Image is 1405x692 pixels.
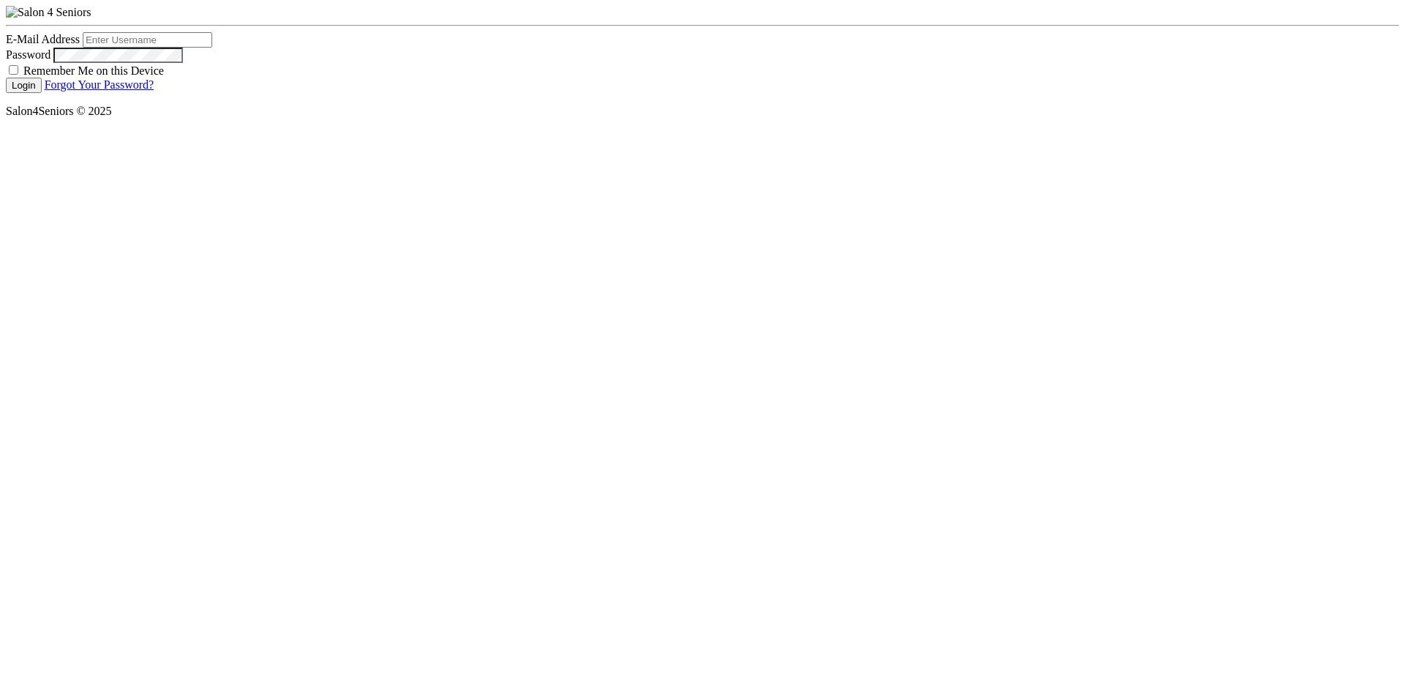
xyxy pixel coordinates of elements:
[23,64,164,77] label: Remember Me on this Device
[6,33,80,45] label: E-Mail Address
[6,78,42,93] button: Login
[6,48,50,61] label: Password
[83,32,212,48] input: Enter Username
[45,78,154,91] a: Forgot Your Password?
[6,6,91,19] img: Salon 4 Seniors
[6,105,1399,118] p: Salon4Seniors © 2025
